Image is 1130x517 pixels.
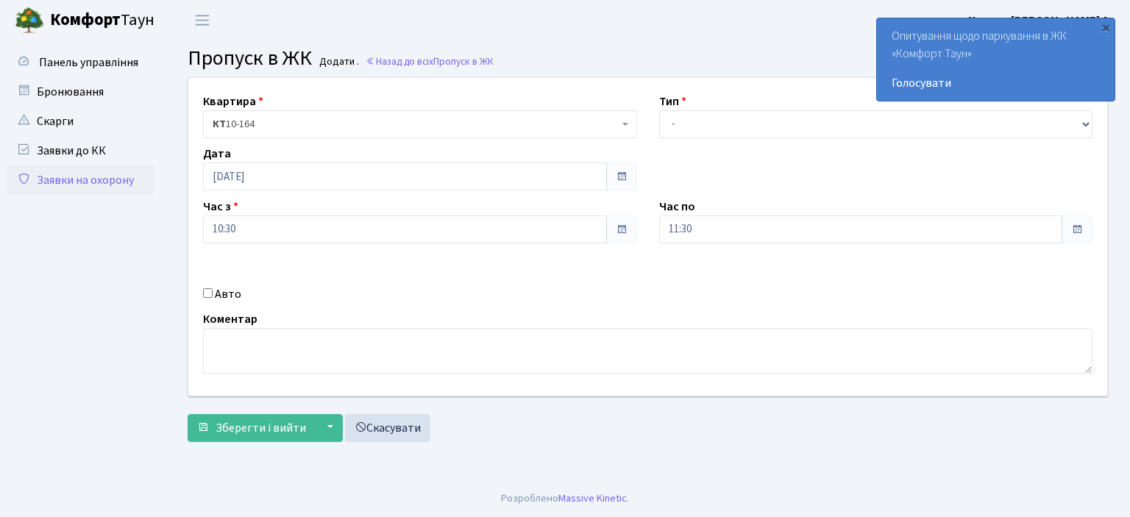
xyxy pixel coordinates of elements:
[7,48,154,77] a: Панель управління
[50,8,121,32] b: Комфорт
[892,74,1100,92] a: Голосувати
[184,8,221,32] button: Переключити навігацію
[213,117,226,132] b: КТ
[7,107,154,136] a: Скарги
[968,12,1112,29] a: Цитрус [PERSON_NAME] А.
[7,136,154,165] a: Заявки до КК
[501,491,629,507] div: Розроблено .
[215,285,241,303] label: Авто
[203,145,231,163] label: Дата
[216,420,306,436] span: Зберегти і вийти
[188,43,312,73] span: Пропуск в ЖК
[203,93,263,110] label: Квартира
[203,198,238,215] label: Час з
[15,6,44,35] img: logo.png
[433,54,494,68] span: Пропуск в ЖК
[316,56,359,68] small: Додати .
[1098,20,1113,35] div: ×
[188,414,316,442] button: Зберегти і вийти
[659,93,686,110] label: Тип
[203,110,637,138] span: <b>КТ</b>&nbsp;&nbsp;&nbsp;&nbsp;10-164
[39,54,138,71] span: Панель управління
[659,198,695,215] label: Час по
[213,117,619,132] span: <b>КТ</b>&nbsp;&nbsp;&nbsp;&nbsp;10-164
[877,18,1115,101] div: Опитування щодо паркування в ЖК «Комфорт Таун»
[345,414,430,442] a: Скасувати
[7,165,154,195] a: Заявки на охорону
[968,13,1112,29] b: Цитрус [PERSON_NAME] А.
[366,54,494,68] a: Назад до всіхПропуск в ЖК
[203,310,257,328] label: Коментар
[50,8,154,33] span: Таун
[7,77,154,107] a: Бронювання
[558,491,627,506] a: Massive Kinetic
